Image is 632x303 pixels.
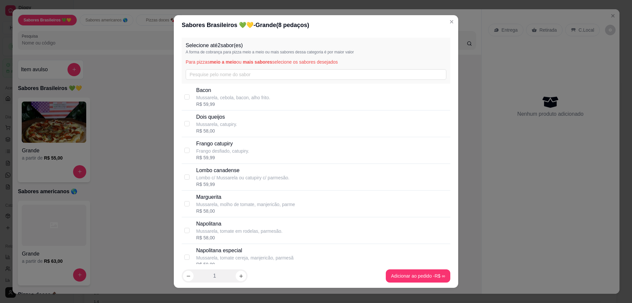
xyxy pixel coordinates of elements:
div: Sabores Brasileiros 💚💛 - Grande ( 8 pedaços) [182,20,450,30]
div: R$ 59,99 [196,101,270,107]
p: Frango desfiado, catupiry. [196,148,249,154]
div: R$ 58,00 [196,128,237,134]
input: Pesquise pelo nome do sabor [186,69,446,80]
span: maior valor [334,50,354,54]
p: 1 [213,272,216,280]
button: Close [446,16,457,27]
p: Marguerita [196,193,295,201]
p: Para pizzas ou selecione os sabores desejados [186,59,446,65]
p: Lombo canadense [196,167,289,174]
span: mais sabores [243,59,273,65]
p: Mussarela, tomate cereja, manjericão, parmesã [196,255,294,261]
p: Mussarela, tomate em rodelas, parmesão. [196,228,282,234]
p: Bacon [196,86,270,94]
div: R$ 59,99 [196,181,289,188]
p: Napolitana [196,220,282,228]
div: R$ 59,99 [196,154,249,161]
p: Mussarela, cebola, bacon, alho frito. [196,94,270,101]
p: Napolitana especial [196,247,294,255]
span: meio a meio [210,59,236,65]
div: R$ 59,99 [196,261,294,268]
button: decrease-product-quantity [183,271,194,281]
div: R$ 58,00 [196,208,295,214]
p: A forma de cobrança para pizza meio a meio ou mais sabores dessa categoria é por [186,49,446,55]
div: R$ 58,00 [196,234,282,241]
button: Adicionar ao pedido -R$ ∞ [386,269,450,283]
button: increase-product-quantity [236,271,246,281]
p: Mussarela, molho de tomate, manjericão, parme [196,201,295,208]
p: Lombo c/ Mussarela ou catupiry c/ parmesão. [196,174,289,181]
p: Dois queijos [196,113,237,121]
p: Frango catupiry [196,140,249,148]
p: Mussarela, catupiry. [196,121,237,128]
p: Selecione até 2 sabor(es) [186,42,446,49]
